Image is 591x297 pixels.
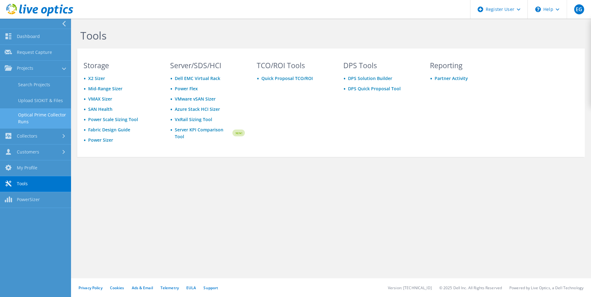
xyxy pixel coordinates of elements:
a: Server KPI Comparison Tool [175,126,231,140]
h3: Reporting [430,62,505,69]
svg: \n [535,7,541,12]
a: VMware vSAN Sizer [175,96,216,102]
a: Dell EMC Virtual Rack [175,75,220,81]
li: © 2025 Dell Inc. All Rights Reserved [439,285,502,290]
a: Partner Activity [435,75,468,81]
a: DPS Quick Proposal Tool [348,86,401,92]
a: Quick Proposal TCO/ROI [261,75,313,81]
a: VMAX Sizer [88,96,112,102]
a: Power Flex [175,86,198,92]
h3: TCO/ROI Tools [257,62,331,69]
a: VxRail Sizing Tool [175,116,212,122]
a: SAN Health [88,106,112,112]
a: Telemetry [160,285,179,290]
h3: Storage [83,62,158,69]
li: Version: [TECHNICAL_ID] [388,285,432,290]
a: Power Scale Sizing Tool [88,116,138,122]
h3: DPS Tools [343,62,418,69]
a: X2 Sizer [88,75,105,81]
a: EULA [186,285,196,290]
a: Support [203,285,218,290]
h3: Server/SDS/HCI [170,62,245,69]
li: Powered by Live Optics, a Dell Technology [509,285,584,290]
a: Power Sizer [88,137,113,143]
img: new-badge.svg [231,126,245,140]
h1: Tools [80,29,501,42]
a: Mid-Range Sizer [88,86,122,92]
a: Privacy Policy [79,285,102,290]
a: Ads & Email [132,285,153,290]
a: DPS Solution Builder [348,75,392,81]
a: Cookies [110,285,124,290]
a: Fabric Design Guide [88,127,130,133]
a: Azure Stack HCI Sizer [175,106,220,112]
span: EG [574,4,584,14]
